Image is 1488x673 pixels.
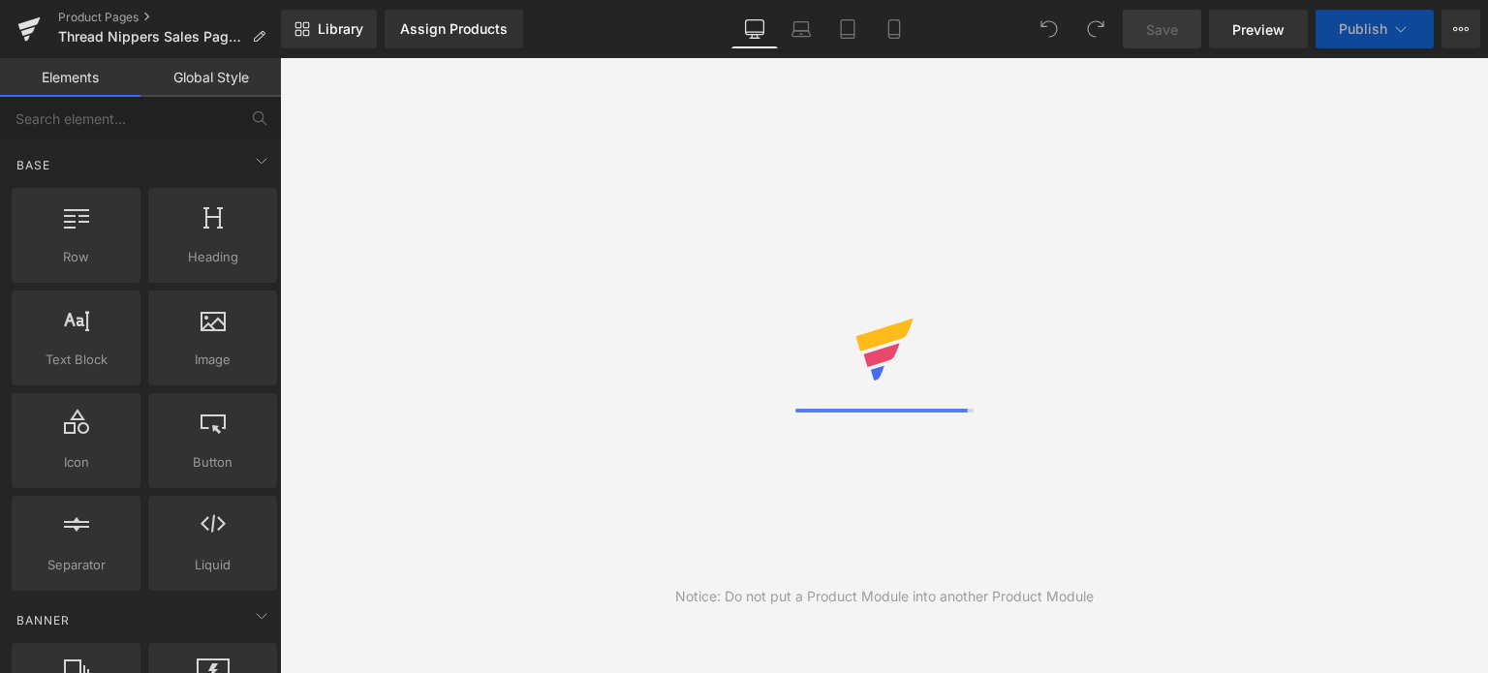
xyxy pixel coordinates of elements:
span: Image [154,350,271,370]
button: More [1441,10,1480,48]
a: New Library [281,10,377,48]
div: Notice: Do not put a Product Module into another Product Module [675,586,1094,607]
button: Undo [1030,10,1069,48]
span: Library [318,20,363,38]
span: Banner [15,611,72,629]
span: Publish [1339,21,1387,37]
span: Row [17,247,135,267]
span: Button [154,452,271,473]
span: Save [1146,19,1178,40]
span: Liquid [154,555,271,575]
div: Assign Products [400,21,508,37]
a: Desktop [731,10,778,48]
span: Thread Nippers Sales Page Final 1 [58,29,244,45]
button: Publish [1316,10,1434,48]
a: Laptop [778,10,824,48]
a: Tablet [824,10,871,48]
button: Redo [1076,10,1115,48]
a: Preview [1209,10,1308,48]
a: Product Pages [58,10,281,25]
span: Separator [17,555,135,575]
span: Icon [17,452,135,473]
span: Text Block [17,350,135,370]
span: Heading [154,247,271,267]
a: Global Style [140,58,281,97]
span: Base [15,156,52,174]
a: Mobile [871,10,917,48]
span: Preview [1232,19,1285,40]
